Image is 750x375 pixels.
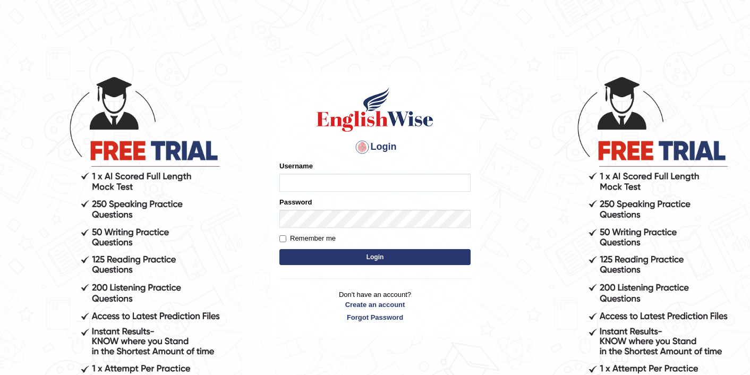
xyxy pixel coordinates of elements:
p: Don't have an account? [279,289,471,322]
input: Remember me [279,235,286,242]
a: Forgot Password [279,312,471,322]
label: Password [279,197,312,207]
label: Remember me [279,233,336,244]
button: Login [279,249,471,265]
label: Username [279,161,313,171]
img: Logo of English Wise sign in for intelligent practice with AI [314,86,436,133]
a: Create an account [279,300,471,310]
h4: Login [279,139,471,156]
